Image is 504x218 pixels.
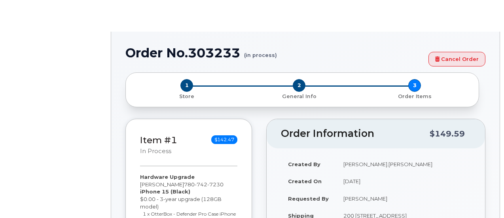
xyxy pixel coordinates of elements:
p: General Info [244,93,354,100]
span: $142.47 [211,135,237,144]
small: (in process) [244,46,277,58]
p: Store [135,93,238,100]
strong: Created On [288,178,322,184]
h1: Order No.303233 [125,46,424,60]
span: 7230 [207,181,224,188]
td: [PERSON_NAME].[PERSON_NAME] [336,155,471,173]
span: 2 [293,79,305,92]
h2: Order Information [281,128,430,139]
div: $149.59 [430,126,465,141]
a: Item #1 [140,135,177,146]
strong: Created By [288,161,320,167]
small: in process [140,148,171,155]
a: 1 Store [132,92,241,100]
td: [PERSON_NAME] [336,190,471,207]
a: 2 General Info [241,92,357,100]
td: [DATE] [336,173,471,190]
span: 1 [180,79,193,92]
a: Cancel Order [428,52,485,66]
span: 780 [184,181,224,188]
strong: Hardware Upgrade [140,174,195,180]
span: 742 [195,181,207,188]
strong: iPhone 15 (Black) [140,188,190,195]
strong: Requested By [288,195,329,202]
